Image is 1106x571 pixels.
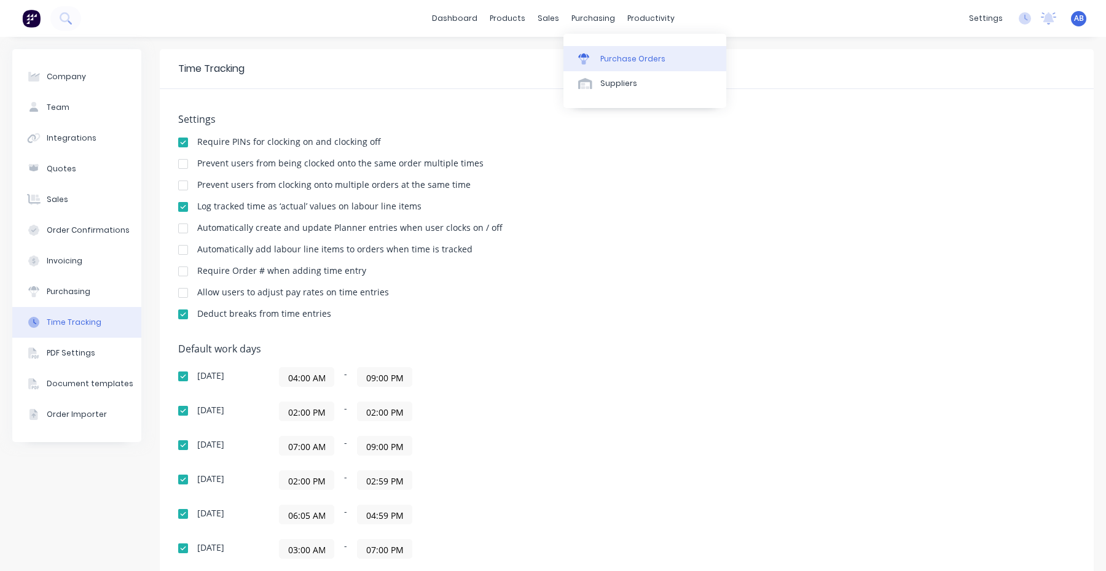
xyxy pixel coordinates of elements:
[197,245,473,254] div: Automatically add labour line items to orders when time is tracked
[280,368,334,386] input: Start
[197,406,224,414] div: [DATE]
[12,276,141,307] button: Purchasing
[279,539,586,559] div: -
[12,246,141,276] button: Invoicing
[197,371,224,380] div: [DATE]
[47,378,133,389] div: Document templates
[47,163,76,174] div: Quotes
[47,286,90,297] div: Purchasing
[12,215,141,246] button: Order Confirmations
[279,367,586,387] div: -
[197,509,224,518] div: [DATE]
[12,92,141,123] button: Team
[279,402,586,421] div: -
[279,436,586,456] div: -
[197,138,381,146] div: Require PINs for clocking on and clocking off
[47,348,95,359] div: PDF Settings
[358,540,412,558] input: Finish
[280,505,334,524] input: Start
[12,338,141,368] button: PDF Settings
[12,61,141,92] button: Company
[197,440,224,449] div: [DATE]
[12,368,141,399] button: Document templates
[426,9,484,28] a: dashboard
[178,343,1075,355] h5: Default work days
[197,223,503,232] div: Automatically create and update Planner entries when user clocks on / off
[197,543,224,552] div: [DATE]
[197,159,484,168] div: Prevent users from being clocked onto the same order multiple times
[280,402,334,421] input: Start
[197,266,366,275] div: Require Order # when adding time entry
[531,9,565,28] div: sales
[600,53,665,64] div: Purchase Orders
[484,9,531,28] div: products
[280,471,334,489] input: Start
[47,102,69,113] div: Team
[197,202,422,211] div: Log tracked time as ‘actual’ values on labour line items
[197,288,389,297] div: Allow users to adjust pay rates on time entries
[358,368,412,386] input: Finish
[565,9,621,28] div: purchasing
[280,540,334,558] input: Start
[47,194,68,205] div: Sales
[178,114,1075,125] h5: Settings
[358,402,412,421] input: Finish
[47,255,82,266] div: Invoicing
[563,46,726,71] a: Purchase Orders
[12,399,141,430] button: Order Importer
[47,225,130,236] div: Order Confirmations
[47,71,86,82] div: Company
[600,78,637,89] div: Suppliers
[197,475,224,483] div: [DATE]
[178,61,245,76] div: Time Tracking
[12,307,141,338] button: Time Tracking
[621,9,681,28] div: productivity
[197,309,331,318] div: Deduct breaks from time entries
[279,505,586,524] div: -
[47,317,101,328] div: Time Tracking
[280,437,334,455] input: Start
[1074,13,1084,24] span: AB
[279,470,586,490] div: -
[22,9,41,28] img: Factory
[47,409,107,420] div: Order Importer
[12,123,141,153] button: Integrations
[563,71,726,96] a: Suppliers
[12,153,141,184] button: Quotes
[358,471,412,489] input: Finish
[12,184,141,215] button: Sales
[197,181,471,189] div: Prevent users from clocking onto multiple orders at the same time
[47,133,96,144] div: Integrations
[358,437,412,455] input: Finish
[963,9,1009,28] div: settings
[358,505,412,524] input: Finish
